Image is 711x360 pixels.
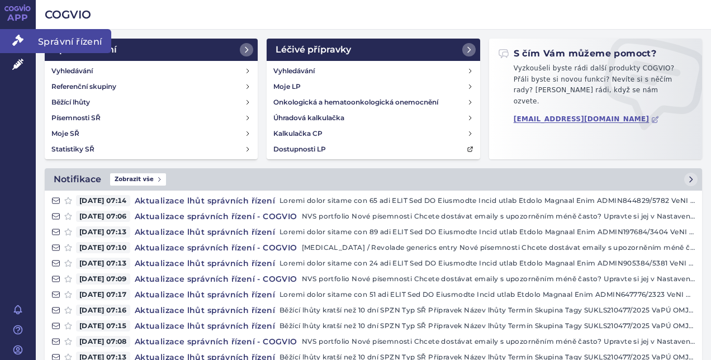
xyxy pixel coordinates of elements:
a: Dostupnosti LP [269,141,477,157]
a: Referenční skupiny [47,79,255,94]
a: Vyhledávání [269,63,477,79]
span: [DATE] 07:09 [76,273,130,285]
h4: Vyhledávání [273,65,315,77]
a: Písemnosti SŘ [47,110,255,126]
h4: Aktualizace správních řízení - COGVIO [130,211,302,222]
h4: Písemnosti SŘ [51,112,101,124]
h4: Aktualizace správních řízení - COGVIO [130,336,302,347]
h4: Vyhledávání [51,65,93,77]
h4: Aktualizace správních řízení - COGVIO [130,242,302,253]
span: Zobrazit vše [110,173,166,186]
a: NotifikaceZobrazit vše [45,168,702,191]
h4: Úhradová kalkulačka [273,112,344,124]
h4: Aktualizace lhůt správních řízení [130,226,279,238]
span: [DATE] 07:13 [76,258,130,269]
p: Vyzkoušeli byste rádi další produkty COGVIO? Přáli byste si novou funkci? Nevíte si s něčím rady?... [498,63,693,111]
a: Vyhledávání [47,63,255,79]
a: Úhradová kalkulačka [269,110,477,126]
span: [DATE] 07:13 [76,226,130,238]
p: Loremi dolor sitame con 24 adi ELIT Sed DO Eiusmodte Incid utlab Etdolo Magnaal Enim ADMIN905384/... [279,258,695,269]
p: Běžící lhůty kratší než 10 dní SPZN Typ SŘ Přípravek Název lhůty Termín Skupina Tagy SUKLS210477/... [279,305,695,316]
h4: Běžící lhůty [51,97,90,108]
p: Běžící lhůty kratší než 10 dní SPZN Typ SŘ Přípravek Název lhůty Termín Skupina Tagy SUKLS210477/... [279,320,695,331]
h4: Onkologická a hematoonkologická onemocnění [273,97,438,108]
a: Kalkulačka CP [269,126,477,141]
span: [DATE] 07:06 [76,211,130,222]
p: Loremi dolor sitame con 51 adi ELIT Sed DO Eiusmodte Incid utlab Etdolo Magnaal Enim ADMIN647776/... [279,289,695,300]
a: Onkologická a hematoonkologická onemocnění [269,94,477,110]
h4: Aktualizace lhůt správních řízení [130,195,279,206]
a: Běžící lhůty [47,94,255,110]
a: Statistiky SŘ [47,141,255,157]
h4: Kalkulačka CP [273,128,323,139]
p: NVS portfolio Nové písemnosti Chcete dostávat emaily s upozorněním méně často? Upravte si jej v N... [302,273,695,285]
a: Moje LP [269,79,477,94]
h4: Aktualizace správních řízení - COGVIO [130,273,302,285]
h4: Referenční skupiny [51,81,116,92]
h4: Aktualizace lhůt správních řízení [130,258,279,269]
h2: Léčivé přípravky [276,43,351,56]
span: [DATE] 07:08 [76,336,130,347]
p: Loremi dolor sitame con 65 adi ELIT Sed DO Eiusmodte Incid utlab Etdolo Magnaal Enim ADMIN844829/... [279,195,695,206]
span: [DATE] 07:14 [76,195,130,206]
a: [EMAIL_ADDRESS][DOMAIN_NAME] [514,115,660,124]
p: [MEDICAL_DATA] / Revolade generics entry Nové písemnosti Chcete dostávat emaily s upozorněním mén... [302,242,695,253]
a: Léčivé přípravky [267,39,480,61]
h4: Dostupnosti LP [273,144,326,155]
h2: COGVIO [45,7,702,22]
a: Správní řízení [45,39,258,61]
span: [DATE] 07:10 [76,242,130,253]
a: Moje SŘ [47,126,255,141]
h4: Aktualizace lhůt správních řízení [130,305,279,316]
p: Loremi dolor sitame con 89 adi ELIT Sed DO Eiusmodte Incid utlab Etdolo Magnaal Enim ADMIN197684/... [279,226,695,238]
span: [DATE] 07:17 [76,289,130,300]
p: NVS portfolio Nové písemnosti Chcete dostávat emaily s upozorněním méně často? Upravte si jej v N... [302,336,695,347]
h4: Moje LP [273,81,301,92]
span: [DATE] 07:15 [76,320,130,331]
h4: Moje SŘ [51,128,79,139]
h2: Notifikace [54,173,101,186]
h4: Aktualizace lhůt správních řízení [130,289,279,300]
h4: Statistiky SŘ [51,144,94,155]
h2: S čím Vám můžeme pomoct? [498,48,657,60]
p: NVS portfolio Nové písemnosti Chcete dostávat emaily s upozorněním méně často? Upravte si jej v N... [302,211,695,222]
span: [DATE] 07:16 [76,305,130,316]
span: Správní řízení [36,29,111,53]
h4: Aktualizace lhůt správních řízení [130,320,279,331]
